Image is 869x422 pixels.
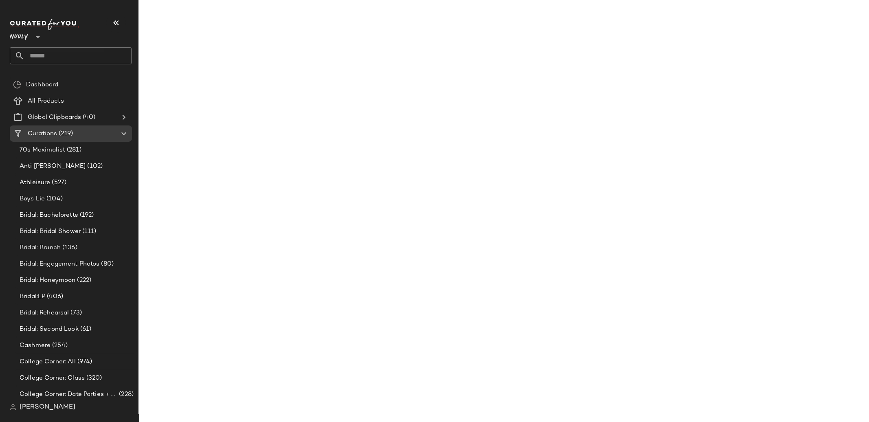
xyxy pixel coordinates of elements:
[26,80,58,90] span: Dashboard
[20,243,61,253] span: Bridal: Brunch
[28,113,81,122] span: Global Clipboards
[76,357,92,367] span: (974)
[81,113,95,122] span: (40)
[20,341,51,350] span: Cashmere
[57,129,73,138] span: (219)
[13,81,21,89] img: svg%3e
[10,28,28,42] span: Nuuly
[20,145,65,155] span: 70s Maximalist
[20,211,78,220] span: Bridal: Bachelorette
[20,402,75,412] span: [PERSON_NAME]
[20,390,117,399] span: College Corner: Date Parties + Formals
[10,19,79,30] img: cfy_white_logo.C9jOOHJF.svg
[20,259,100,269] span: Bridal: Engagement Photos
[20,227,81,236] span: Bridal: Bridal Shower
[65,145,81,155] span: (281)
[61,243,77,253] span: (136)
[75,276,91,285] span: (222)
[20,308,69,318] span: Bridal: Rehearsal
[20,374,85,383] span: College Corner: Class
[69,308,82,318] span: (73)
[10,404,16,411] img: svg%3e
[20,178,50,187] span: Athleisure
[20,357,76,367] span: College Corner: All
[20,292,45,301] span: Bridal:LP
[45,292,63,301] span: (406)
[51,341,68,350] span: (254)
[45,194,63,204] span: (104)
[85,374,102,383] span: (320)
[20,194,45,204] span: Boys Lie
[86,162,103,171] span: (102)
[50,178,66,187] span: (527)
[28,97,64,106] span: All Products
[20,276,75,285] span: Bridal: Honeymoon
[20,162,86,171] span: Anti [PERSON_NAME]
[81,227,97,236] span: (111)
[100,259,114,269] span: (80)
[79,325,92,334] span: (61)
[117,390,134,399] span: (228)
[20,325,79,334] span: Bridal: Second Look
[28,129,57,138] span: Curations
[78,211,94,220] span: (192)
